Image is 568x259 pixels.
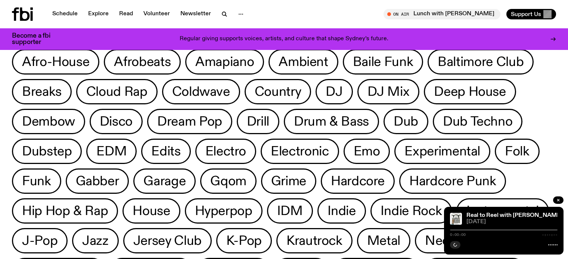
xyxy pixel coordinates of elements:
[261,168,316,194] button: Grime
[22,144,72,159] span: Dubstep
[505,144,530,159] span: Folk
[370,198,452,224] button: Indie Rock
[495,139,540,164] button: Folk
[205,144,246,159] span: Electro
[180,36,388,42] p: Regular giving supports voices, artists, and culture that shape Sydney’s future.
[22,174,51,189] span: Funk
[321,168,395,194] button: Hardcore
[226,234,262,248] span: K-Pop
[424,79,516,104] button: Deep House
[317,198,366,224] button: Indie
[210,174,246,189] span: Gqom
[90,109,143,134] button: Disco
[466,219,558,225] span: [DATE]
[185,198,263,224] button: Hyperpop
[404,144,480,159] span: Experimental
[381,204,442,218] span: Indie Rock
[277,204,303,218] span: IDM
[143,174,186,189] span: Garage
[22,204,108,218] span: Hip Hop & Rap
[443,114,512,129] span: Dub Techno
[123,228,212,253] button: Jersey Club
[157,114,222,129] span: Dream Pop
[48,9,82,19] a: Schedule
[12,49,99,75] button: Afro-House
[245,79,311,104] button: Country
[86,85,148,99] span: Cloud Rap
[100,114,133,129] span: Disco
[271,144,329,159] span: Electronic
[267,198,313,224] button: IDM
[269,49,338,75] button: Ambient
[86,139,137,164] button: EDM
[428,49,534,75] button: Baltimore Club
[12,198,118,224] button: Hip Hop & Rap
[133,234,202,248] span: Jersey Club
[147,109,232,134] button: Dream Pop
[12,79,72,104] button: Breaks
[82,234,109,248] span: Jazz
[195,55,254,69] span: Amapiano
[141,139,190,164] button: Edits
[133,168,196,194] button: Garage
[276,228,353,253] button: Krautrock
[12,168,61,194] button: Funk
[466,212,562,218] a: Real to Reel with [PERSON_NAME]
[200,168,257,194] button: Gqom
[162,79,240,104] button: Coldwave
[195,204,252,218] span: Hyperpop
[12,109,85,134] button: Dembow
[394,114,418,129] span: Dub
[255,85,301,99] span: Country
[344,139,390,164] button: Emo
[542,233,558,237] span: -:--:--
[511,11,541,18] span: Support Us
[394,139,490,164] button: Experimental
[114,55,171,69] span: Afrobeats
[384,9,500,19] button: On AirLunch with [PERSON_NAME]
[367,85,410,99] span: DJ Mix
[66,168,129,194] button: Gabber
[284,109,379,134] button: Drum & Bass
[343,49,423,75] button: Baile Funk
[316,79,353,104] button: DJ
[22,55,89,69] span: Afro-House
[353,55,413,69] span: Baile Funk
[115,9,137,19] a: Read
[72,228,119,253] button: Jazz
[415,228,491,253] button: Neo-Soul
[438,55,524,69] span: Baltimore Club
[331,174,385,189] span: Hardcore
[247,114,269,129] span: Drill
[434,85,506,99] span: Deep House
[466,204,539,218] span: Instrumental
[237,109,279,134] button: Drill
[354,144,380,159] span: Emo
[12,228,68,253] button: J-Pop
[139,9,174,19] a: Volunteer
[328,204,356,218] span: Indie
[122,198,180,224] button: House
[172,85,230,99] span: Coldwave
[294,114,369,129] span: Drum & Bass
[12,139,82,164] button: Dubstep
[185,49,264,75] button: Amapiano
[433,109,522,134] button: Dub Techno
[450,233,466,237] span: 0:00:00
[76,174,119,189] span: Gabber
[22,234,58,248] span: J-Pop
[22,114,75,129] span: Dembow
[195,139,256,164] button: Electro
[96,144,127,159] span: EDM
[425,234,481,248] span: Neo-Soul
[506,9,556,19] button: Support Us
[399,168,506,194] button: Hardcore Punk
[357,228,410,253] button: Metal
[326,85,342,99] span: DJ
[279,55,328,69] span: Ambient
[357,79,420,104] button: DJ Mix
[456,198,549,224] button: Instrumental
[261,139,339,164] button: Electronic
[84,9,113,19] a: Explore
[151,144,180,159] span: Edits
